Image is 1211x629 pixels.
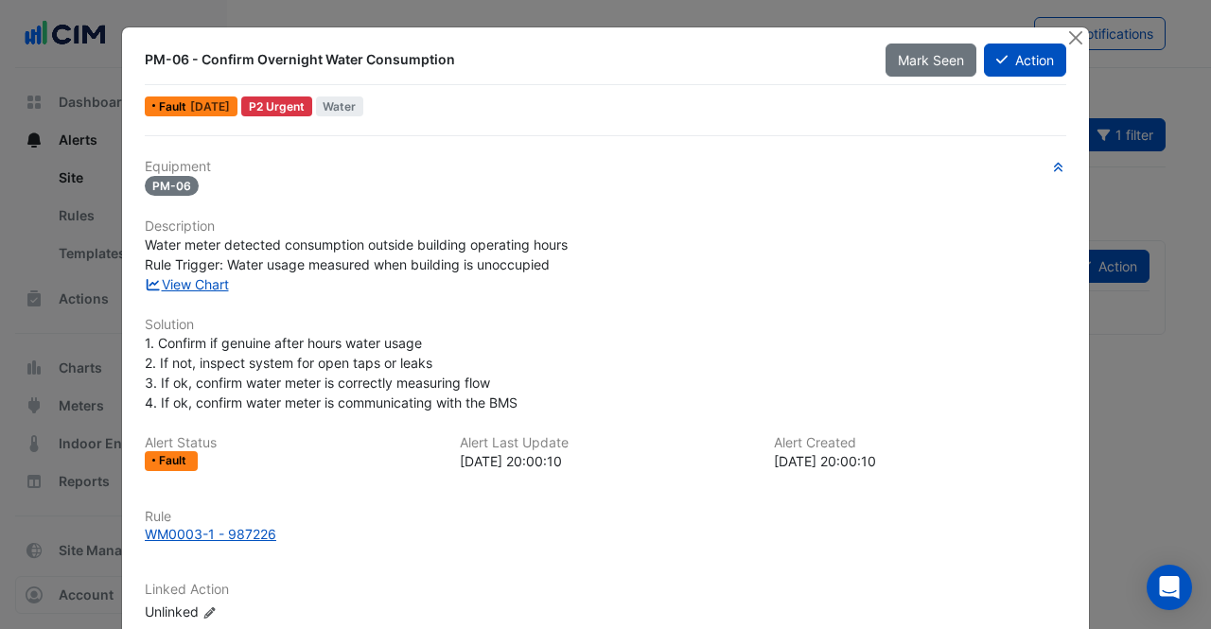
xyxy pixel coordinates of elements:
h6: Description [145,218,1066,235]
button: Close [1065,27,1085,47]
a: View Chart [145,276,229,292]
div: Open Intercom Messenger [1147,565,1192,610]
span: PM-06 [145,176,199,196]
span: Fri 15-Aug-2025 20:00 AEST [190,99,230,114]
span: Mark Seen [898,52,964,68]
h6: Solution [145,317,1066,333]
div: Unlinked [145,602,372,621]
h6: Equipment [145,159,1066,175]
span: Fault [159,455,190,466]
h6: Rule [145,509,1066,525]
span: Fault [159,101,190,113]
span: Water meter detected consumption outside building operating hours Rule Trigger: Water usage measu... [145,236,568,272]
button: Action [984,44,1066,77]
div: PM-06 - Confirm Overnight Water Consumption [145,50,863,69]
div: WM0003-1 - 987226 [145,524,276,544]
a: WM0003-1 - 987226 [145,524,1066,544]
span: Water [316,96,364,116]
h6: Alert Last Update [460,435,752,451]
h6: Alert Created [774,435,1066,451]
span: 1. Confirm if genuine after hours water usage 2. If not, inspect system for open taps or leaks 3.... [145,335,518,411]
div: [DATE] 20:00:10 [774,451,1066,471]
h6: Linked Action [145,582,1066,598]
div: P2 Urgent [241,96,312,116]
fa-icon: Edit Linked Action [202,605,217,620]
div: [DATE] 20:00:10 [460,451,752,471]
button: Mark Seen [886,44,976,77]
h6: Alert Status [145,435,437,451]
